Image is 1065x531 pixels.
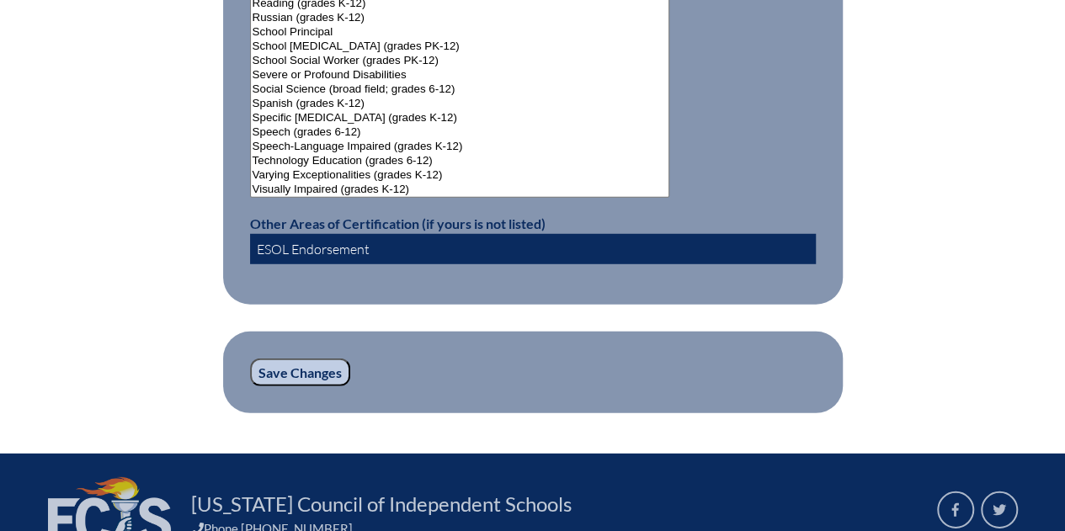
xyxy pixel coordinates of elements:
option: School Principal [251,25,669,40]
option: Spanish (grades K-12) [251,97,669,111]
option: Visually Impaired (grades K-12) [251,183,669,197]
option: School Social Worker (grades PK-12) [251,54,669,68]
option: Severe or Profound Disabilities [251,68,669,82]
option: Social Science (broad field; grades 6-12) [251,82,669,97]
option: Varying Exceptionalities (grades K-12) [251,168,669,183]
option: Specific [MEDICAL_DATA] (grades K-12) [251,111,669,125]
a: [US_STATE] Council of Independent Schools [184,491,578,518]
option: School [MEDICAL_DATA] (grades PK-12) [251,40,669,54]
option: Technology Education (grades 6-12) [251,154,669,168]
label: Other Areas of Certification (if yours is not listed) [250,215,546,231]
option: Speech (grades 6-12) [251,125,669,140]
input: Save Changes [250,358,350,387]
option: Russian (grades K-12) [251,11,669,25]
option: Speech-Language Impaired (grades K-12) [251,140,669,154]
